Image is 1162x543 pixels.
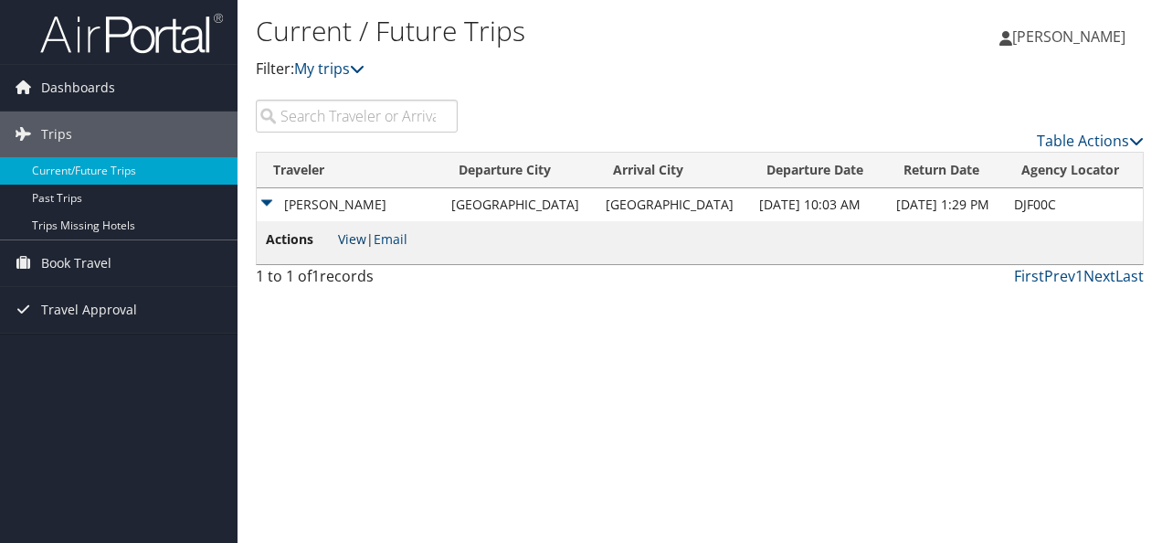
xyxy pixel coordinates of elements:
td: [GEOGRAPHIC_DATA] [597,188,751,221]
a: My trips [294,59,364,79]
a: [PERSON_NAME] [999,9,1144,64]
th: Arrival City: activate to sort column ascending [597,153,751,188]
th: Agency Locator: activate to sort column ascending [1005,153,1143,188]
th: Traveler: activate to sort column ascending [257,153,442,188]
td: [DATE] 10:03 AM [750,188,887,221]
img: airportal-logo.png [40,12,223,55]
h1: Current / Future Trips [256,12,848,50]
a: First [1014,266,1044,286]
th: Departure Date: activate to sort column descending [750,153,887,188]
td: [DATE] 1:29 PM [887,188,1005,221]
a: Next [1083,266,1115,286]
span: Dashboards [41,65,115,111]
span: Travel Approval [41,287,137,333]
span: | [338,230,407,248]
div: 1 to 1 of records [256,265,458,296]
span: Trips [41,112,72,157]
a: Table Actions [1037,131,1144,151]
a: Email [374,230,407,248]
span: 1 [312,266,320,286]
th: Return Date: activate to sort column ascending [887,153,1005,188]
th: Departure City: activate to sort column ascending [442,153,597,188]
td: [PERSON_NAME] [257,188,442,221]
a: 1 [1075,266,1083,286]
td: [GEOGRAPHIC_DATA] [442,188,597,221]
span: Book Travel [41,240,111,286]
a: Prev [1044,266,1075,286]
p: Filter: [256,58,848,81]
span: [PERSON_NAME] [1012,27,1125,47]
input: Search Traveler or Arrival City [256,100,458,133]
td: DJF00C [1005,188,1143,221]
a: Last [1115,266,1144,286]
a: View [338,230,366,248]
span: Actions [266,229,334,250]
